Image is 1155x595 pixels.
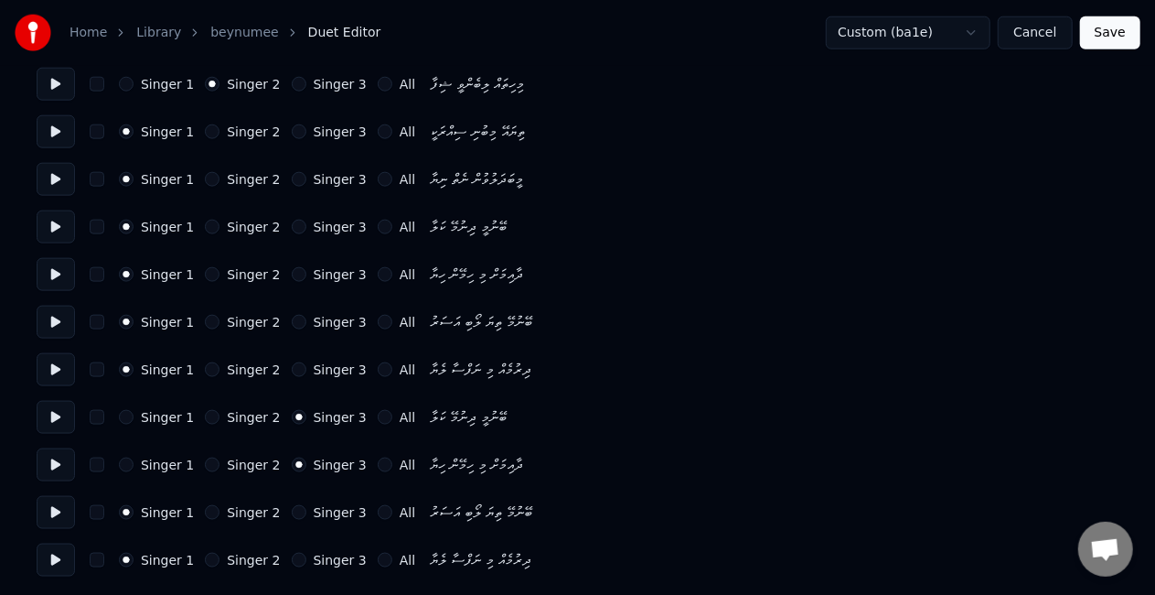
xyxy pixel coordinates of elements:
[210,24,278,42] a: beynumee
[227,268,280,281] label: Singer 2
[430,549,531,571] div: ދިރުމެއް މި ނަފްސާ ލެޔާ
[314,554,367,567] label: Singer 3
[400,173,415,186] label: All
[430,73,524,95] div: މިހިތައް ލިބެންވީ ޝިފާ
[400,411,415,424] label: All
[314,459,367,471] label: Singer 3
[998,16,1072,49] button: Cancel
[227,554,280,567] label: Singer 2
[227,459,280,471] label: Singer 2
[227,125,280,138] label: Singer 2
[314,506,367,519] label: Singer 3
[400,268,415,281] label: All
[430,359,531,381] div: ދިރުމެއް މި ނަފްސާ ލެޔާ
[136,24,181,42] a: Library
[70,24,380,42] nav: breadcrumb
[400,125,415,138] label: All
[400,506,415,519] label: All
[227,78,280,91] label: Singer 2
[314,316,367,329] label: Singer 3
[308,24,381,42] span: Duet Editor
[1078,522,1133,577] div: Open chat
[141,316,194,329] label: Singer 1
[227,316,280,329] label: Singer 2
[141,459,194,471] label: Singer 1
[430,454,523,476] div: ދާއިމަށް މި ހިމޭން ހިޔާ
[15,15,51,51] img: youka
[141,506,194,519] label: Singer 1
[400,363,415,376] label: All
[430,168,523,190] div: މީބަދަލުވުން ނެތް ނިޔާ
[141,173,194,186] label: Singer 1
[314,125,367,138] label: Singer 3
[227,506,280,519] label: Singer 2
[70,24,107,42] a: Home
[227,221,280,233] label: Singer 2
[400,554,415,567] label: All
[400,316,415,329] label: All
[141,363,194,376] label: Singer 1
[430,264,523,286] div: ދާއިމަށް މި ހިމޭން ހިޔާ
[314,363,367,376] label: Singer 3
[400,459,415,471] label: All
[141,554,194,567] label: Singer 1
[227,411,280,424] label: Singer 2
[314,268,367,281] label: Singer 3
[141,268,194,281] label: Singer 1
[314,221,367,233] label: Singer 3
[314,173,367,186] label: Singer 3
[430,216,507,238] div: ބޭނުމީ ދިނުމޭ ކަލާ
[314,411,367,424] label: Singer 3
[430,121,525,143] div: ތިޔައޭ މިބުނި ސިއްރަކީ
[314,78,367,91] label: Singer 3
[141,411,194,424] label: Singer 1
[430,406,507,428] div: ބޭނުމީ ދިނުމޭ ކަލާ
[141,221,194,233] label: Singer 1
[400,78,415,91] label: All
[1080,16,1140,49] button: Save
[430,502,532,524] div: ބޭނުމޭ ތިޔަ ލޯބި އަސަރު
[141,125,194,138] label: Singer 1
[400,221,415,233] label: All
[227,173,280,186] label: Singer 2
[430,311,532,333] div: ބޭނުމޭ ތިޔަ ލޯބި އަސަރު
[141,78,194,91] label: Singer 1
[227,363,280,376] label: Singer 2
